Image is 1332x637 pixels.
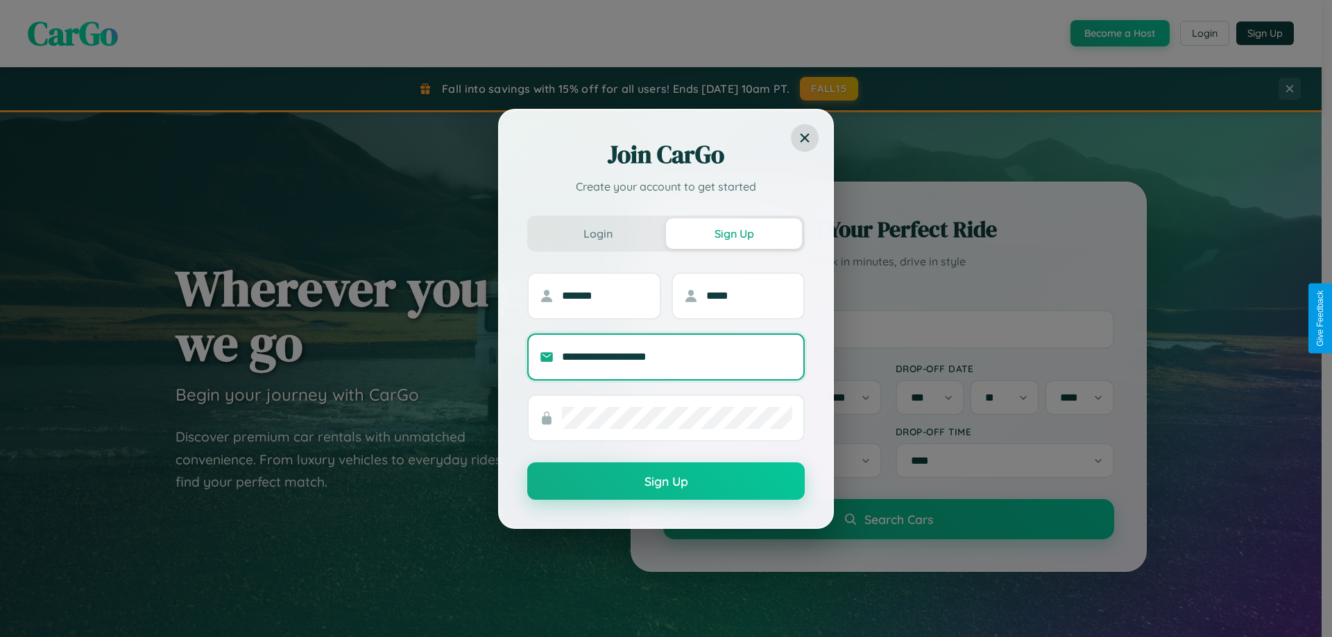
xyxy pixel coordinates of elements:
button: Sign Up [527,462,805,500]
h2: Join CarGo [527,138,805,171]
div: Give Feedback [1315,290,1325,347]
p: Create your account to get started [527,178,805,195]
button: Sign Up [666,218,802,249]
button: Login [530,218,666,249]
